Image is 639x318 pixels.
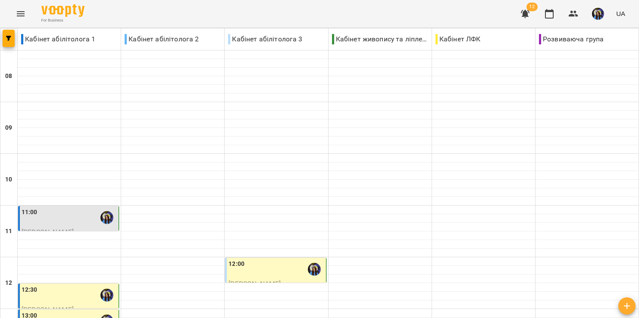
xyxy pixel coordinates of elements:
p: Розвиваюча група [539,34,604,44]
span: [PERSON_NAME] [22,306,74,314]
button: UA [613,6,629,22]
button: Menu [10,3,31,24]
p: Кабінет ЛФК [435,34,481,44]
h6: 09 [5,123,12,133]
span: 12 [526,3,538,11]
h6: 10 [5,175,12,184]
p: Кабінет абілітолога 3 [228,34,302,44]
img: Вахнован Діана [100,211,113,224]
p: Кабінет живопису та ліплення [332,34,428,44]
p: Кабінет абілітолога 2 [125,34,199,44]
button: Створити урок [618,297,636,315]
h6: 12 [5,278,12,288]
span: [PERSON_NAME] [22,228,74,236]
label: 11:00 [22,208,38,217]
img: Voopty Logo [41,4,85,17]
label: 12:00 [229,259,244,269]
h6: 08 [5,72,12,81]
img: Вахнован Діана [308,263,321,276]
img: Вахнован Діана [100,289,113,302]
span: For Business [41,18,85,23]
span: UA [616,9,625,18]
span: [PERSON_NAME] [229,280,281,288]
img: 45559c1a150f8c2aa145bf47fc7aae9b.jpg [592,8,604,20]
p: Кабінет абілітолога 1 [21,34,95,44]
label: 12:30 [22,285,38,295]
h6: 11 [5,227,12,236]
